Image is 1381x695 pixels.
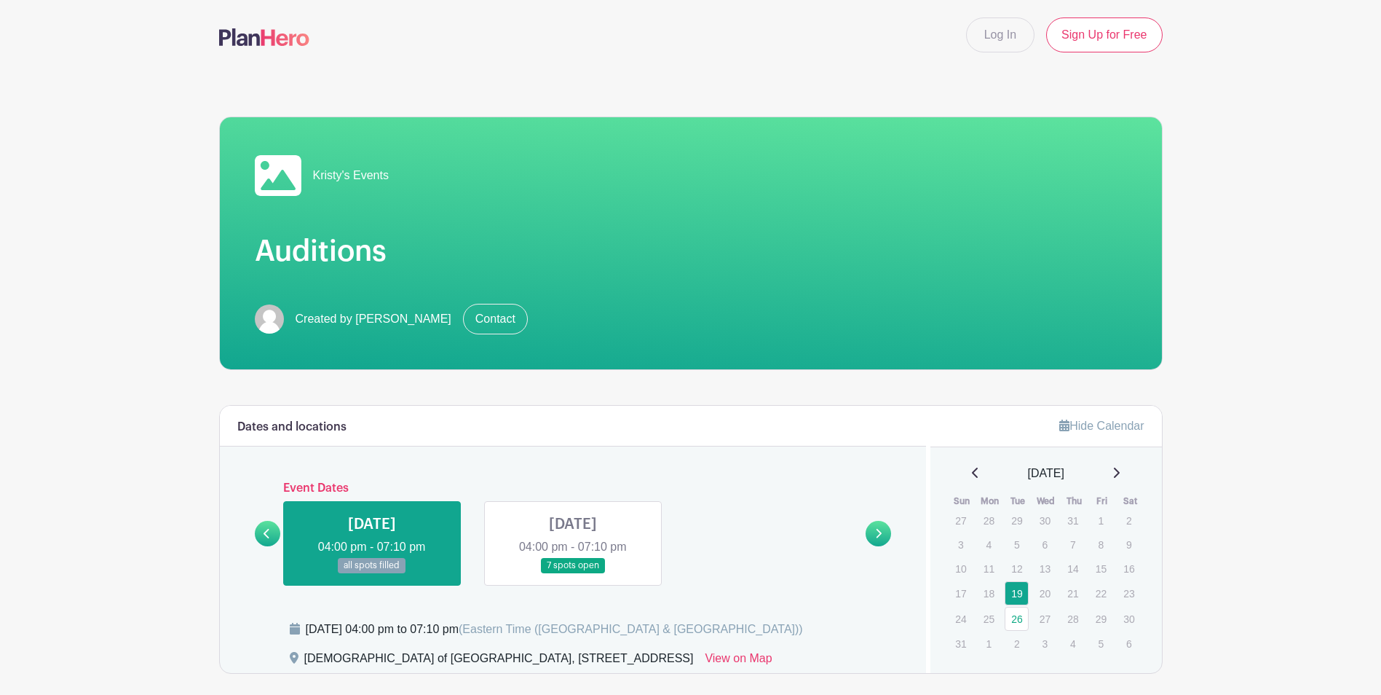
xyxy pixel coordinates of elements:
p: 28 [1061,608,1085,630]
p: 31 [949,632,973,655]
p: 1 [977,632,1001,655]
p: 30 [1033,509,1057,532]
p: 25 [977,608,1001,630]
h6: Dates and locations [237,420,347,434]
p: 7 [1061,533,1085,556]
a: Log In [966,17,1034,52]
p: 27 [949,509,973,532]
th: Tue [1004,494,1032,509]
p: 30 [1117,608,1141,630]
p: 20 [1033,582,1057,605]
a: 26 [1005,607,1029,631]
p: 17 [949,582,973,605]
p: 4 [1061,632,1085,655]
p: 5 [1089,632,1113,655]
p: 4 [977,533,1001,556]
th: Fri [1088,494,1117,509]
a: 19 [1005,581,1029,605]
th: Sat [1116,494,1144,509]
p: 28 [977,509,1001,532]
p: 15 [1089,557,1113,580]
p: 29 [1005,509,1029,532]
p: 8 [1089,533,1113,556]
p: 16 [1117,557,1141,580]
h6: Event Dates [280,482,866,495]
span: [DATE] [1028,465,1064,482]
div: [DEMOGRAPHIC_DATA] of [GEOGRAPHIC_DATA], [STREET_ADDRESS] [304,650,694,673]
th: Thu [1060,494,1088,509]
p: 24 [949,608,973,630]
p: 18 [977,582,1001,605]
p: 1 [1089,509,1113,532]
h1: Auditions [255,234,1127,269]
a: Contact [463,304,528,334]
p: 2 [1117,509,1141,532]
a: Hide Calendar [1059,420,1144,432]
p: 31 [1061,509,1085,532]
a: View on Map [705,650,772,673]
p: 11 [977,557,1001,580]
div: [DATE] 04:00 pm to 07:10 pm [306,621,803,638]
th: Wed [1032,494,1061,509]
span: (Eastern Time ([GEOGRAPHIC_DATA] & [GEOGRAPHIC_DATA])) [459,623,803,635]
p: 10 [949,557,973,580]
p: 27 [1033,608,1057,630]
p: 2 [1005,632,1029,655]
p: 6 [1117,632,1141,655]
p: 9 [1117,533,1141,556]
span: Kristy's Events [313,167,389,184]
a: Sign Up for Free [1046,17,1162,52]
th: Sun [948,494,976,509]
p: 22 [1089,582,1113,605]
p: 12 [1005,557,1029,580]
img: default-ce2991bfa6775e67f084385cd625a349d9dcbb7a52a09fb2fda1e96e2d18dcdb.png [255,305,284,334]
p: 3 [949,533,973,556]
p: 6 [1033,533,1057,556]
p: 23 [1117,582,1141,605]
th: Mon [976,494,1005,509]
p: 3 [1033,632,1057,655]
p: 14 [1061,557,1085,580]
p: 13 [1033,557,1057,580]
p: 29 [1089,608,1113,630]
p: 21 [1061,582,1085,605]
img: logo-507f7623f17ff9eddc593b1ce0a138ce2505c220e1c5a4e2b4648c50719b7d32.svg [219,28,309,46]
p: 5 [1005,533,1029,556]
span: Created by [PERSON_NAME] [296,310,451,328]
